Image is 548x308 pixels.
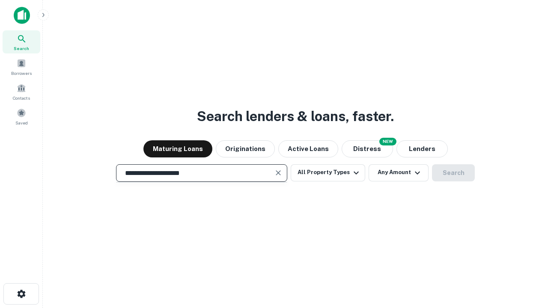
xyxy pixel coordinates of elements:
button: Active Loans [278,140,338,157]
button: Clear [272,167,284,179]
a: Borrowers [3,55,40,78]
button: All Property Types [291,164,365,181]
span: Borrowers [11,70,32,77]
button: Maturing Loans [143,140,212,157]
h3: Search lenders & loans, faster. [197,106,394,127]
a: Saved [3,105,40,128]
span: Contacts [13,95,30,101]
button: Any Amount [369,164,429,181]
button: Originations [216,140,275,157]
span: Saved [15,119,28,126]
span: Search [14,45,29,52]
iframe: Chat Widget [505,240,548,281]
button: Lenders [396,140,448,157]
a: Search [3,30,40,53]
button: Search distressed loans with lien and other non-mortgage details. [342,140,393,157]
div: NEW [379,138,396,145]
a: Contacts [3,80,40,103]
img: capitalize-icon.png [14,7,30,24]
